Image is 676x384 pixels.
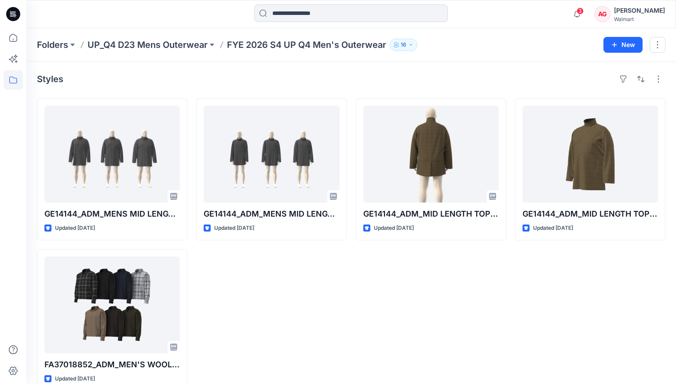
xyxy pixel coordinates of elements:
[214,224,254,233] p: Updated [DATE]
[363,208,499,220] p: GE14144_ADM_MID LENGTH TOP COAT 2XXL
[374,224,414,233] p: Updated [DATE]
[523,208,658,220] p: GE14144_ADM_MID LENGTH TOP COAT 2XXL
[363,106,499,203] a: GE14144_ADM_MID LENGTH TOP COAT 2XXL
[533,224,573,233] p: Updated [DATE]
[401,40,406,50] p: 16
[44,208,180,220] p: GE14144_ADM_MENS MID LENGTH TOP COAT_XL-3XL
[603,37,643,53] button: New
[88,39,208,51] a: UP_Q4 D23 Mens Outerwear
[614,16,665,22] div: Walmart
[577,7,584,14] span: 3
[204,208,339,220] p: GE14144_ADM_MENS MID LENGTH TOP COAT_S-L
[55,374,95,384] p: Updated [DATE]
[37,39,68,51] a: Folders
[44,359,180,371] p: FA37018852_ADM_MEN'S WOOL SHAKET
[37,74,63,84] h4: Styles
[44,257,180,353] a: FA37018852_ADM_MEN'S WOOL SHAKET
[227,39,386,51] p: FYE 2026 S4 UP Q4 Men's Outerwear
[390,39,417,51] button: 16
[595,6,610,22] div: AG
[55,224,95,233] p: Updated [DATE]
[44,106,180,203] a: GE14144_ADM_MENS MID LENGTH TOP COAT_XL-3XL
[614,5,665,16] div: [PERSON_NAME]
[523,106,658,203] a: GE14144_ADM_MID LENGTH TOP COAT 2XXL
[204,106,339,203] a: GE14144_ADM_MENS MID LENGTH TOP COAT_S-L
